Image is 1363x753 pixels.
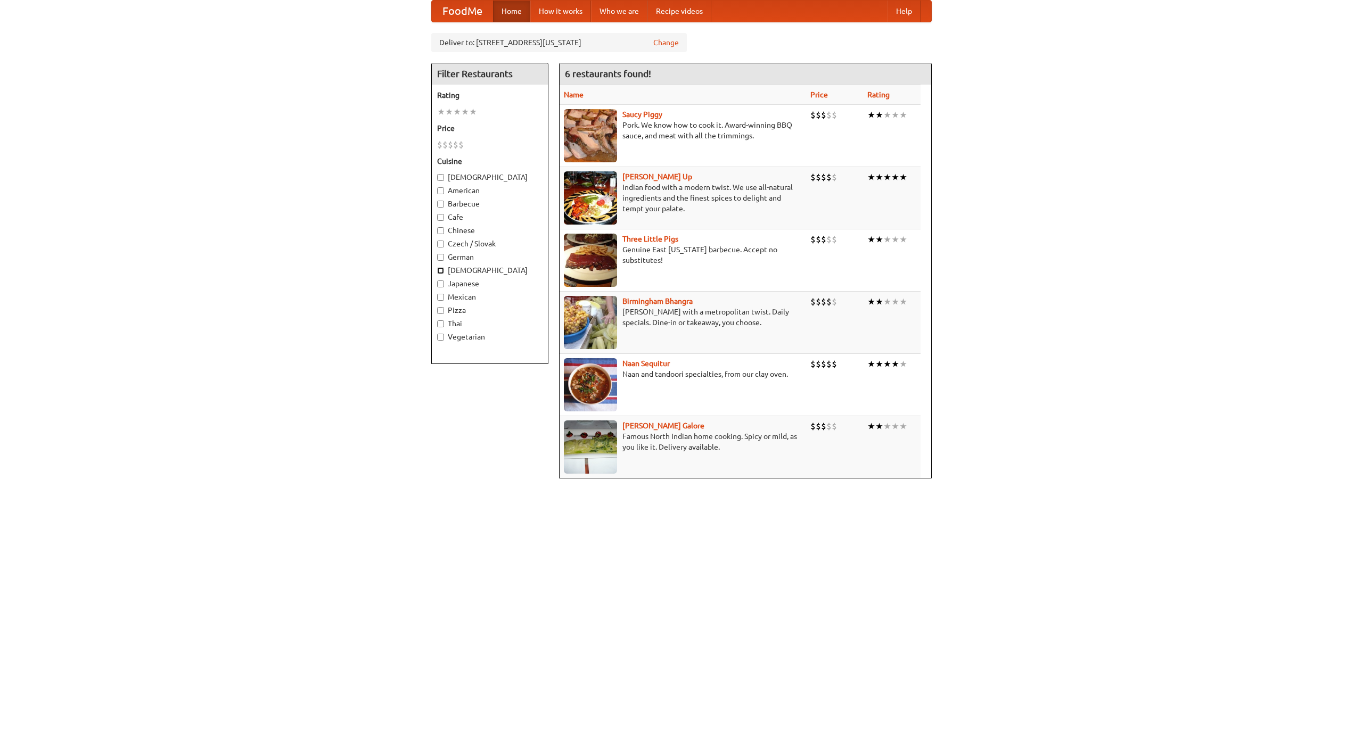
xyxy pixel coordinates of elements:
[816,296,821,308] li: $
[832,109,837,121] li: $
[437,265,543,276] label: [DEMOGRAPHIC_DATA]
[875,234,883,245] li: ★
[899,296,907,308] li: ★
[437,332,543,342] label: Vegetarian
[437,201,444,208] input: Barbecue
[437,174,444,181] input: [DEMOGRAPHIC_DATA]
[437,318,543,329] label: Thai
[832,296,837,308] li: $
[883,234,891,245] li: ★
[493,1,530,22] a: Home
[564,369,802,379] p: Naan and tandoori specialties, from our clay oven.
[437,305,543,316] label: Pizza
[437,254,444,261] input: German
[891,109,899,121] li: ★
[891,234,899,245] li: ★
[832,420,837,432] li: $
[437,278,543,289] label: Japanese
[888,1,921,22] a: Help
[461,106,469,118] li: ★
[867,109,875,121] li: ★
[891,420,899,432] li: ★
[875,109,883,121] li: ★
[437,185,543,196] label: American
[453,139,458,151] li: $
[564,296,617,349] img: bhangra.jpg
[821,296,826,308] li: $
[826,358,832,370] li: $
[821,109,826,121] li: $
[437,320,444,327] input: Thai
[832,358,837,370] li: $
[832,234,837,245] li: $
[437,106,445,118] li: ★
[875,296,883,308] li: ★
[891,358,899,370] li: ★
[437,123,543,134] h5: Price
[437,241,444,247] input: Czech / Slovak
[883,171,891,183] li: ★
[437,294,444,301] input: Mexican
[458,139,464,151] li: $
[469,106,477,118] li: ★
[437,225,543,236] label: Chinese
[622,421,704,430] a: [PERSON_NAME] Galore
[867,171,875,183] li: ★
[883,296,891,308] li: ★
[564,358,617,411] img: naansequitur.jpg
[816,420,821,432] li: $
[826,296,832,308] li: $
[564,234,617,287] img: littlepigs.jpg
[564,120,802,141] p: Pork. We know how to cook it. Award-winning BBQ sauce, and meat with all the trimmings.
[437,212,543,222] label: Cafe
[564,90,584,99] a: Name
[883,109,891,121] li: ★
[810,171,816,183] li: $
[445,106,453,118] li: ★
[622,172,692,181] b: [PERSON_NAME] Up
[821,358,826,370] li: $
[826,109,832,121] li: $
[810,296,816,308] li: $
[899,109,907,121] li: ★
[867,234,875,245] li: ★
[899,171,907,183] li: ★
[832,171,837,183] li: $
[826,234,832,245] li: $
[622,297,693,305] a: Birmingham Bhangra
[437,198,543,209] label: Barbecue
[899,358,907,370] li: ★
[875,171,883,183] li: ★
[437,334,444,341] input: Vegetarian
[437,267,444,274] input: [DEMOGRAPHIC_DATA]
[437,252,543,262] label: German
[816,358,821,370] li: $
[810,358,816,370] li: $
[816,234,821,245] li: $
[810,109,816,121] li: $
[821,234,826,245] li: $
[653,37,679,48] a: Change
[437,90,543,101] h5: Rating
[448,139,453,151] li: $
[810,420,816,432] li: $
[816,171,821,183] li: $
[437,156,543,167] h5: Cuisine
[564,182,802,214] p: Indian food with a modern twist. We use all-natural ingredients and the finest spices to delight ...
[591,1,647,22] a: Who we are
[437,139,442,151] li: $
[564,244,802,266] p: Genuine East [US_STATE] barbecue. Accept no substitutes!
[437,187,444,194] input: American
[867,296,875,308] li: ★
[810,234,816,245] li: $
[622,110,662,119] a: Saucy Piggy
[826,420,832,432] li: $
[875,420,883,432] li: ★
[564,171,617,225] img: curryup.jpg
[899,234,907,245] li: ★
[647,1,711,22] a: Recipe videos
[622,359,670,368] b: Naan Sequitur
